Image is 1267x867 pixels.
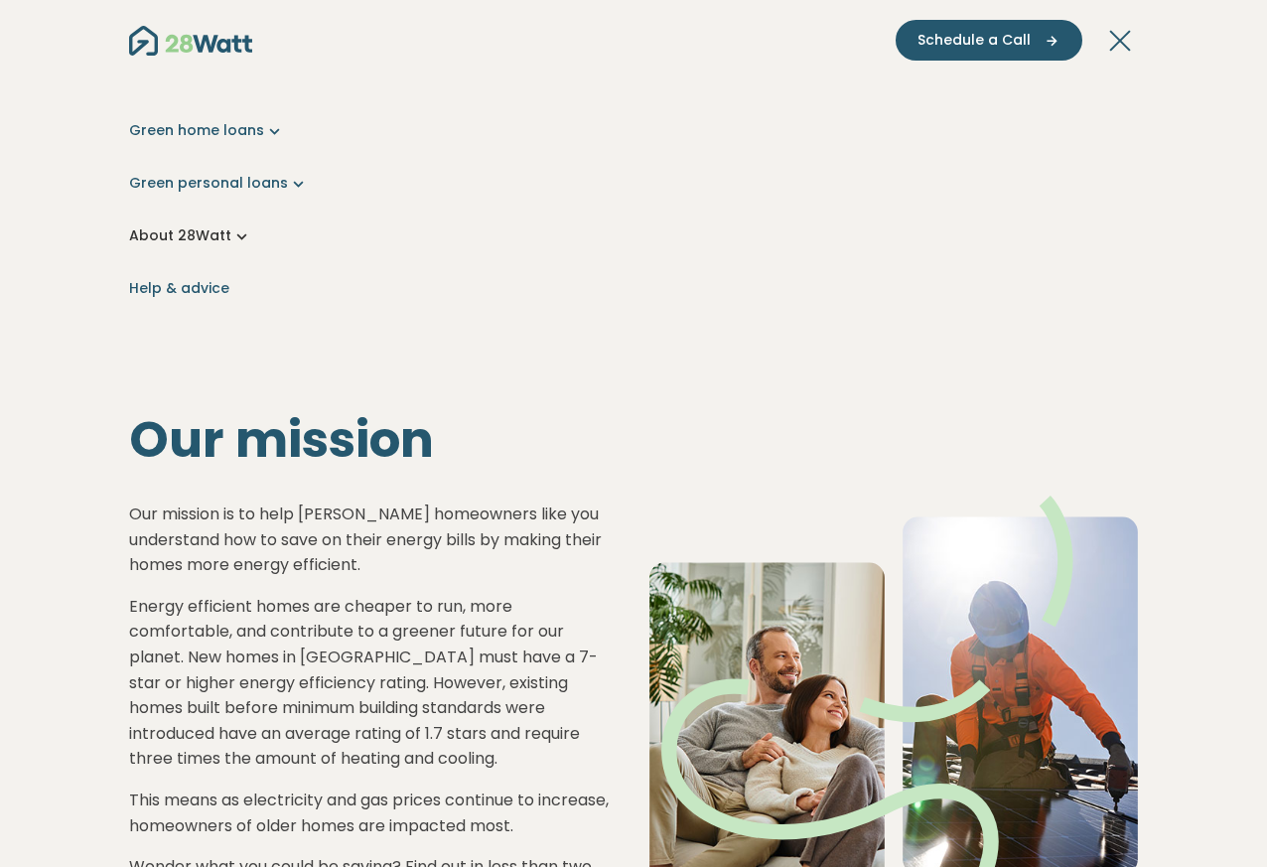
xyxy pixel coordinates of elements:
a: About 28Watt [129,225,1138,246]
button: Toggle navigation [1106,31,1138,51]
a: Green home loans [129,120,1138,141]
h1: Our mission [129,410,618,470]
img: 28Watt [129,26,252,56]
nav: Main navigation [129,20,1138,359]
a: Help & advice [129,278,1138,299]
p: This means as electricity and gas prices continue to increase, homeowners of older homes are impa... [129,788,618,838]
p: Our mission is to help [PERSON_NAME] homeowners like you understand how to save on their energy b... [129,502,618,578]
span: Schedule a Call [917,30,1031,51]
button: Schedule a Call [896,20,1082,61]
p: Energy efficient homes are cheaper to run, more comfortable, and contribute to a greener future f... [129,594,618,772]
a: Green personal loans [129,173,1138,194]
